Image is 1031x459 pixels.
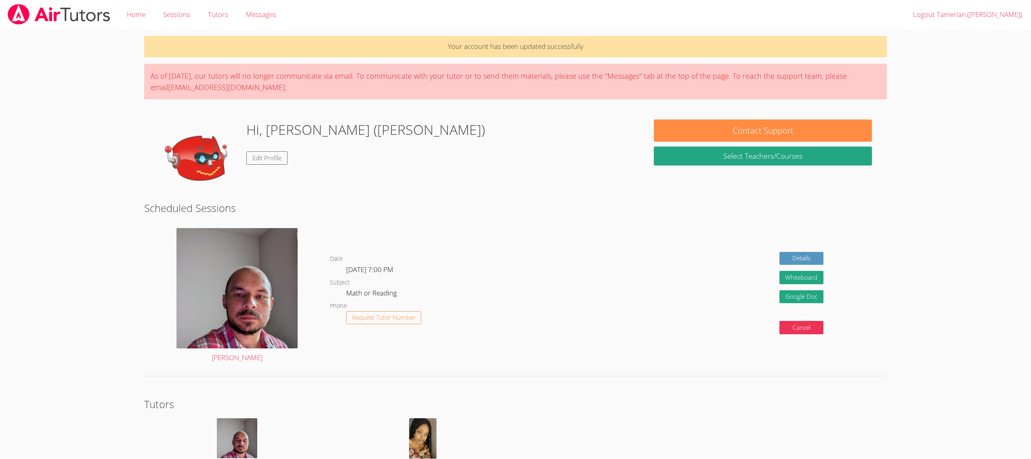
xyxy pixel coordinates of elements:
[409,418,437,459] img: avatar.png
[246,10,276,19] span: Messages
[7,4,111,25] img: airtutors_banner-c4298cdbf04f3fff15de1276eac7730deb9818008684d7c2e4769d2f7ddbe033.png
[346,265,393,274] span: [DATE] 7:00 PM
[330,254,342,264] dt: Date
[217,418,257,458] img: avatar.png
[144,396,886,412] h2: Tutors
[330,301,347,311] dt: Phone
[654,119,871,142] button: Contact Support
[330,278,350,288] dt: Subject
[159,119,240,200] img: default.png
[779,290,824,304] a: Google Doc
[346,311,422,325] button: Request Tutor Number
[779,321,824,334] button: Cancel
[352,314,416,321] span: Request Tutor Number
[144,64,886,99] div: As of [DATE], our tutors will no longer communicate via email. To communicate with your tutor or ...
[779,271,824,284] button: Whiteboard
[144,200,886,216] h2: Scheduled Sessions
[246,119,485,140] h1: Hi, [PERSON_NAME] ([PERSON_NAME])
[246,151,288,165] a: Edit Profile
[346,287,399,301] dd: Math or Reading
[176,228,298,364] a: [PERSON_NAME]
[779,252,824,265] a: Details
[176,228,298,348] img: avatar.png
[144,36,886,57] p: Your account has been updated successfully
[654,147,871,166] a: Select Teachers/Courses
